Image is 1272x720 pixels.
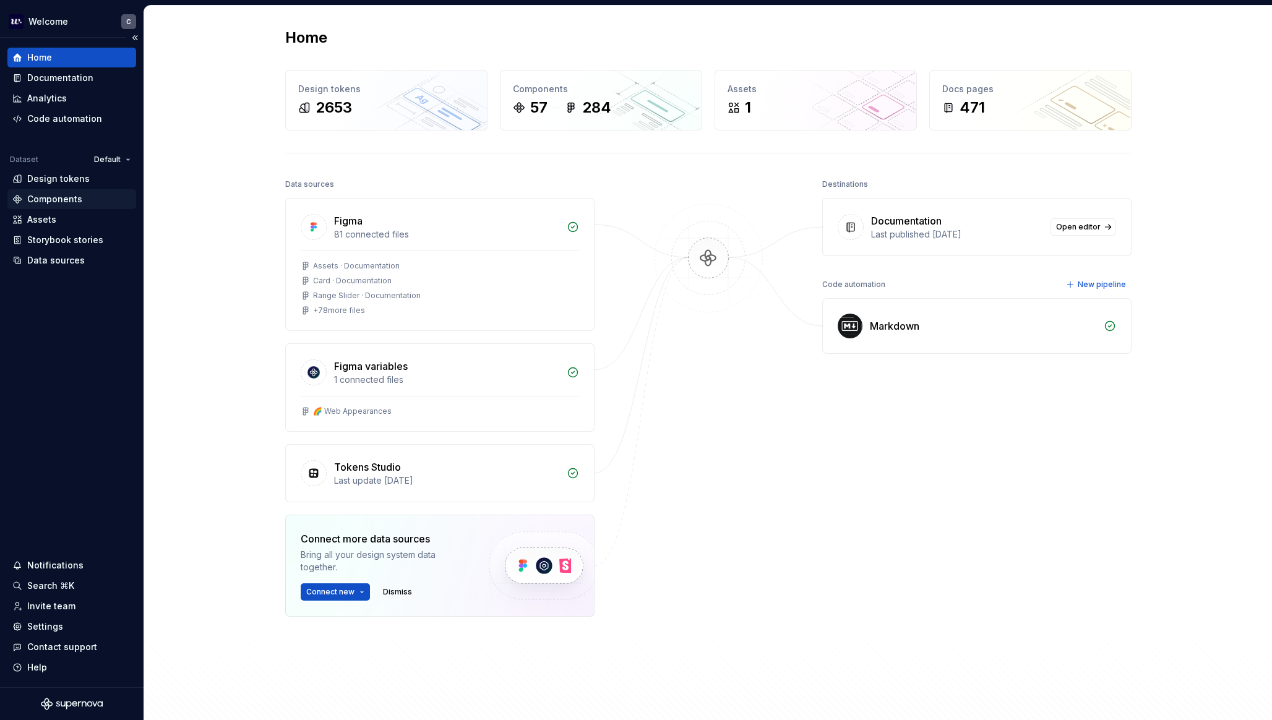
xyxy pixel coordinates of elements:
div: Code automation [822,276,885,293]
a: Analytics [7,88,136,108]
a: Open editor [1051,218,1116,236]
div: Notifications [27,559,84,572]
a: Invite team [7,596,136,616]
span: Connect new [306,587,355,597]
div: Figma variables [334,359,408,374]
a: Home [7,48,136,67]
div: 2653 [316,98,352,118]
div: Range Slider · Documentation [313,291,421,301]
div: Markdown [870,319,919,333]
a: Assets [7,210,136,229]
div: Welcome [28,15,68,28]
span: Default [94,155,121,165]
div: + 78 more files [313,306,365,315]
div: 81 connected files [334,228,559,241]
span: Dismiss [383,587,412,597]
button: Help [7,658,136,677]
div: 284 [582,98,611,118]
div: Components [513,83,689,95]
div: Last published [DATE] [871,228,1043,241]
div: 1 [745,98,751,118]
div: Last update [DATE] [334,474,559,487]
div: Design tokens [298,83,475,95]
a: Components57284 [500,70,702,131]
a: Figma variables1 connected files🌈 Web Appearances [285,343,595,432]
div: Contact support [27,641,97,653]
a: Docs pages471 [929,70,1132,131]
div: Components [27,193,82,205]
div: Assets [728,83,904,95]
a: Components [7,189,136,209]
a: Figma81 connected filesAssets · DocumentationCard · DocumentationRange Slider · Documentation+78m... [285,198,595,331]
div: Destinations [822,176,868,193]
div: Documentation [27,72,93,84]
div: Storybook stories [27,234,103,246]
button: New pipeline [1062,276,1132,293]
div: Assets [27,213,56,226]
div: Analytics [27,92,67,105]
div: Home [27,51,52,64]
button: Connect new [301,583,370,601]
span: New pipeline [1078,280,1126,289]
span: Open editor [1056,222,1101,232]
a: Data sources [7,251,136,270]
div: 57 [530,98,548,118]
div: Data sources [285,176,334,193]
a: Assets1 [715,70,917,131]
button: Contact support [7,637,136,657]
a: Code automation [7,109,136,129]
div: Invite team [27,600,75,612]
button: Notifications [7,555,136,575]
div: Card · Documentation [313,276,392,286]
div: Dataset [10,155,38,165]
div: Assets · Documentation [313,261,400,271]
div: Code automation [27,113,102,125]
button: WelcomeC [2,8,141,35]
a: Tokens StudioLast update [DATE] [285,444,595,502]
div: Settings [27,620,63,633]
div: Search ⌘K [27,580,74,592]
div: 471 [960,98,985,118]
div: 🌈 Web Appearances [313,406,392,416]
img: 605a6a57-6d48-4b1b-b82b-b0bc8b12f237.png [9,14,24,29]
a: Settings [7,617,136,636]
div: Figma [334,213,363,228]
div: Documentation [871,213,942,228]
div: C [126,17,131,27]
div: Tokens Studio [334,460,401,474]
button: Dismiss [377,583,418,601]
h2: Home [285,28,327,48]
div: Connect more data sources [301,531,468,546]
button: Default [88,151,136,168]
a: Design tokens2653 [285,70,488,131]
button: Collapse sidebar [126,29,144,46]
a: Storybook stories [7,230,136,250]
div: 1 connected files [334,374,559,386]
div: Docs pages [942,83,1119,95]
div: Help [27,661,47,674]
svg: Supernova Logo [41,698,103,710]
a: Design tokens [7,169,136,189]
a: Documentation [7,68,136,88]
div: Data sources [27,254,85,267]
div: Design tokens [27,173,90,185]
div: Bring all your design system data together. [301,549,468,573]
button: Search ⌘K [7,576,136,596]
